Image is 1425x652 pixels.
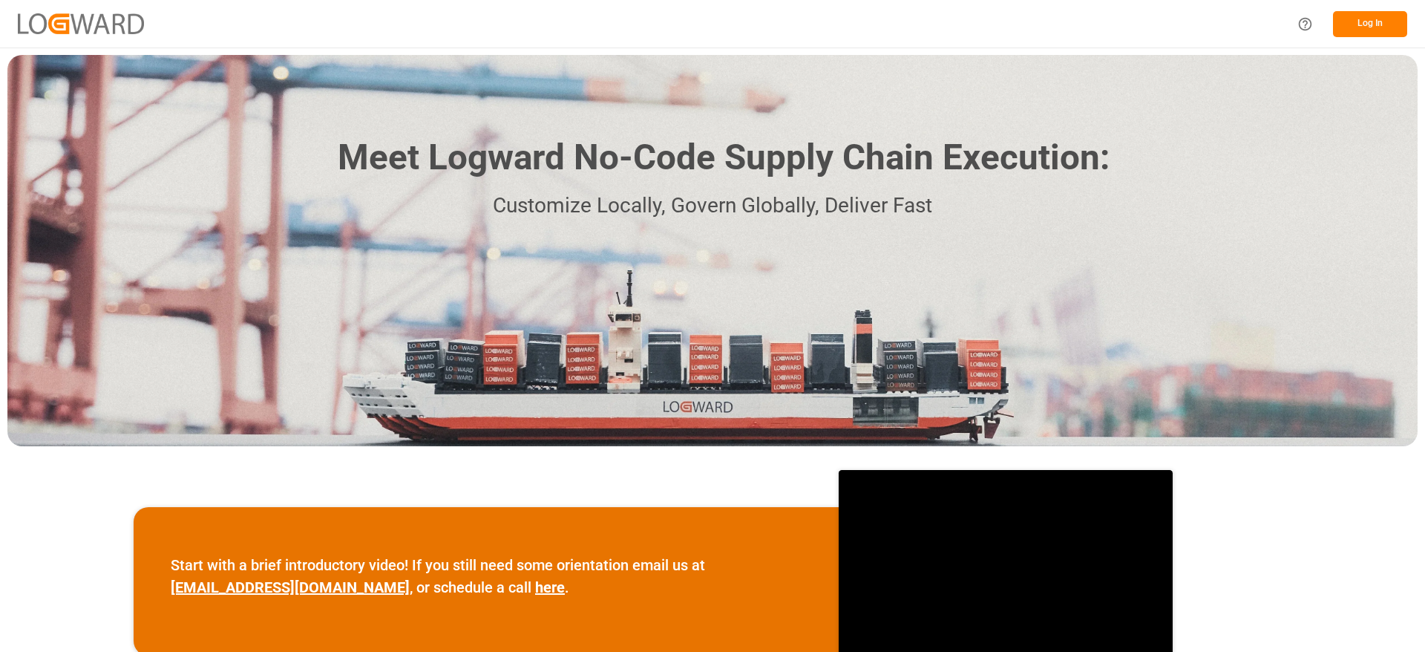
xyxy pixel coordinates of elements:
h1: Meet Logward No-Code Supply Chain Execution: [338,131,1110,184]
button: Help Center [1288,7,1322,41]
a: here [535,578,565,596]
a: [EMAIL_ADDRESS][DOMAIN_NAME] [171,578,410,596]
button: Log In [1333,11,1407,37]
p: Customize Locally, Govern Globally, Deliver Fast [315,189,1110,223]
p: Start with a brief introductory video! If you still need some orientation email us at , or schedu... [171,554,802,599]
img: Logward_new_orange.png [18,13,144,33]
